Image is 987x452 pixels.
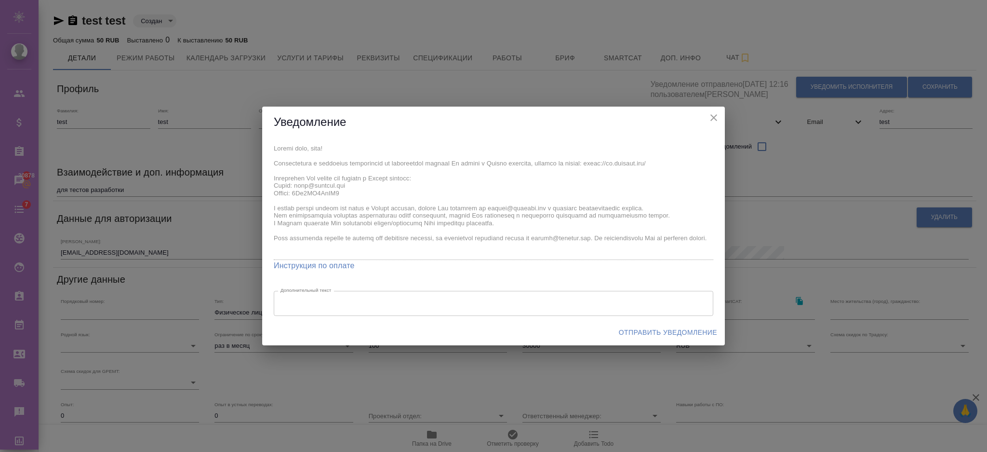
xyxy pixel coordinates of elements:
[274,145,713,257] textarea: Loremi dolo, sita! Consectetura e seddoeius temporincid ut laboreetdol magnaal En admini v Quisno...
[619,327,717,339] span: Отправить уведомление
[274,261,355,270] a: Инструкция по оплате
[615,324,721,342] button: Отправить уведомление
[707,110,721,125] button: close
[274,115,346,128] span: Уведомление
